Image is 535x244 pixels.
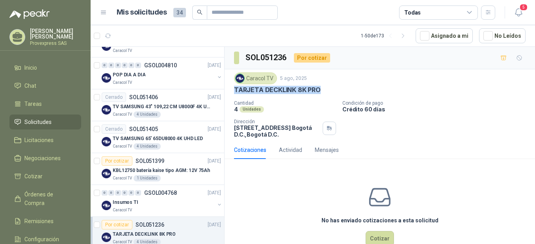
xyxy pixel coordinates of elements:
div: 0 [102,63,108,68]
a: 0 0 0 0 0 0 GSOL004768[DATE] Company LogoInsumos TICaracol TV [102,188,223,213]
div: Cerrado [102,124,126,134]
p: POP DIA A DIA [113,71,145,79]
span: Cotizar [24,172,43,181]
p: [DATE] [208,157,221,165]
p: Caracol TV [113,207,132,213]
div: 0 [115,190,121,196]
div: 0 [102,190,108,196]
p: 5 ago, 2025 [280,75,307,82]
div: 4 Unidades [134,111,161,118]
p: SOL051406 [129,94,158,100]
span: Remisiones [24,217,54,226]
p: GSOL004768 [144,190,177,196]
p: GSOL004810 [144,63,177,68]
button: 5 [511,6,526,20]
p: [DATE] [208,189,221,197]
p: [DATE] [208,62,221,69]
span: 34 [173,8,186,17]
img: Company Logo [102,137,111,146]
div: Actividad [279,146,302,154]
p: SOL051236 [136,222,164,227]
a: CerradoSOL051405[DATE] Company LogoTV SAMSUNG 65' 65DU8000 4K UHD LEDCaracol TV4 Unidades [91,121,224,153]
p: SOL051399 [136,158,164,164]
button: Asignado a mi [416,28,473,43]
span: search [197,9,202,15]
div: 0 [122,190,128,196]
div: Caracol TV [234,72,277,84]
div: 4 Unidades [134,143,161,150]
p: Crédito 60 días [342,106,532,113]
p: Condición de pago [342,100,532,106]
div: 0 [108,63,114,68]
a: Por cotizarSOL051399[DATE] Company LogoKBL12750 batería kaise tipo AGM: 12V 75AhCaracol TV1 Unidades [91,153,224,185]
div: Por cotizar [294,53,330,63]
p: 4 [234,106,238,113]
p: Caracol TV [113,79,132,86]
div: 0 [122,63,128,68]
div: 0 [128,190,134,196]
p: SOL051405 [129,126,158,132]
a: Chat [9,78,81,93]
p: Caracol TV [113,48,132,54]
a: Tareas [9,96,81,111]
p: Dirección [234,119,320,124]
p: Insumos TI [113,199,138,206]
h3: No has enviado cotizaciones a esta solicitud [321,216,438,225]
div: Cerrado [102,92,126,102]
h1: Mis solicitudes [117,7,167,18]
button: No Leídos [479,28,526,43]
div: Cotizaciones [234,146,266,154]
span: 5 [519,4,528,11]
img: Company Logo [236,74,244,83]
a: Licitaciones [9,133,81,148]
img: Logo peakr [9,9,50,19]
a: 0 0 0 0 0 0 GSOL004810[DATE] Company LogoPOP DIA A DIACaracol TV [102,61,223,86]
span: Chat [24,81,36,90]
p: [DATE] [208,221,221,229]
div: 0 [135,63,141,68]
a: Remisiones [9,214,81,229]
a: Solicitudes [9,115,81,129]
a: CerradoSOL051406[DATE] Company LogoTV SAMSUNG 43" 109,22 CM U8000F 4K UHDCaracol TV4 Unidades [91,89,224,121]
span: Inicio [24,63,37,72]
span: Configuración [24,235,59,244]
span: Licitaciones [24,136,54,144]
a: Cotizar [9,169,81,184]
img: Company Logo [102,201,111,210]
div: 1 - 50 de 173 [361,30,409,42]
p: [PERSON_NAME] [PERSON_NAME] [30,28,81,39]
p: KBL12750 batería kaise tipo AGM: 12V 75Ah [113,167,210,174]
div: 0 [115,63,121,68]
span: Órdenes de Compra [24,190,74,207]
a: Inicio [9,60,81,75]
span: Tareas [24,100,42,108]
span: Negociaciones [24,154,61,163]
p: Caracol TV [113,111,132,118]
div: 0 [108,190,114,196]
p: TV SAMSUNG 65' 65DU8000 4K UHD LED [113,135,203,142]
span: Solicitudes [24,118,52,126]
div: Todas [404,8,421,17]
a: Órdenes de Compra [9,187,81,211]
p: Caracol TV [113,143,132,150]
a: Negociaciones [9,151,81,166]
p: [STREET_ADDRESS] Bogotá D.C. , Bogotá D.C. [234,124,320,138]
img: Company Logo [102,169,111,178]
div: 0 [128,63,134,68]
p: Caracol TV [113,175,132,181]
div: Unidades [240,106,264,113]
div: Por cotizar [102,156,132,166]
h3: SOL051236 [245,52,288,64]
p: Provexpress SAS [30,41,81,46]
p: TARJETA DECKLINK 8K PRO [234,86,321,94]
div: 0 [135,190,141,196]
p: [DATE] [208,126,221,133]
img: Company Logo [102,105,111,115]
img: Company Logo [102,73,111,83]
div: Mensajes [315,146,339,154]
p: [DATE] [208,94,221,101]
div: 1 Unidades [134,175,161,181]
div: Por cotizar [102,220,132,229]
p: TV SAMSUNG 43" 109,22 CM U8000F 4K UHD [113,103,211,111]
img: Company Logo [102,233,111,242]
